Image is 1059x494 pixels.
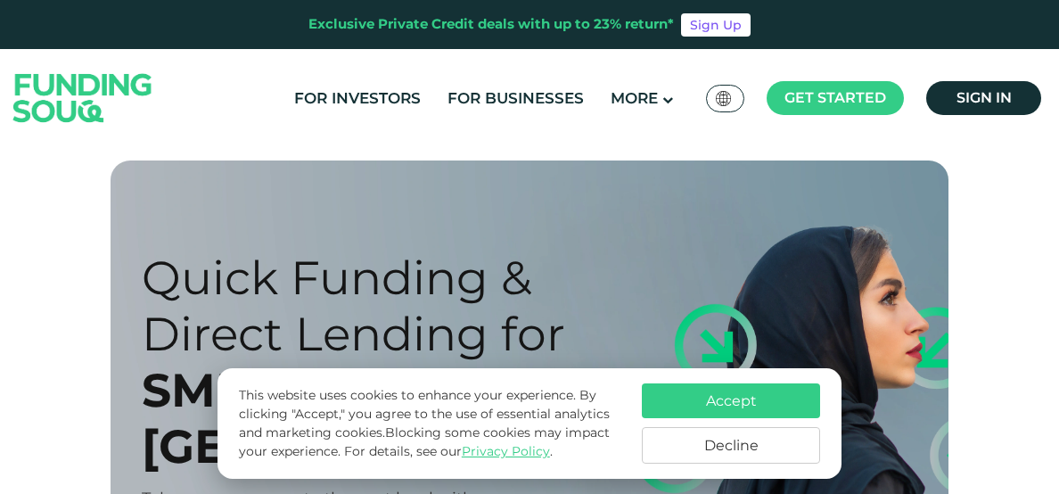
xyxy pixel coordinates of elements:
button: Decline [642,427,820,464]
a: Privacy Policy [462,443,550,459]
span: Sign in [956,89,1012,106]
div: Exclusive Private Credit deals with up to 23% return* [308,14,674,35]
button: Accept [642,383,820,418]
div: SMEs in the [GEOGRAPHIC_DATA] [142,362,681,474]
a: For Businesses [443,84,588,113]
a: Sign Up [681,13,751,37]
img: SA Flag [716,91,732,106]
span: More [611,89,658,107]
div: Quick Funding & Direct Lending for [142,250,681,362]
span: For details, see our . [344,443,553,459]
a: Sign in [926,81,1041,115]
span: Blocking some cookies may impact your experience. [239,424,610,459]
a: For Investors [290,84,425,113]
p: This website uses cookies to enhance your experience. By clicking "Accept," you agree to the use ... [239,386,624,461]
span: Get started [784,89,886,106]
